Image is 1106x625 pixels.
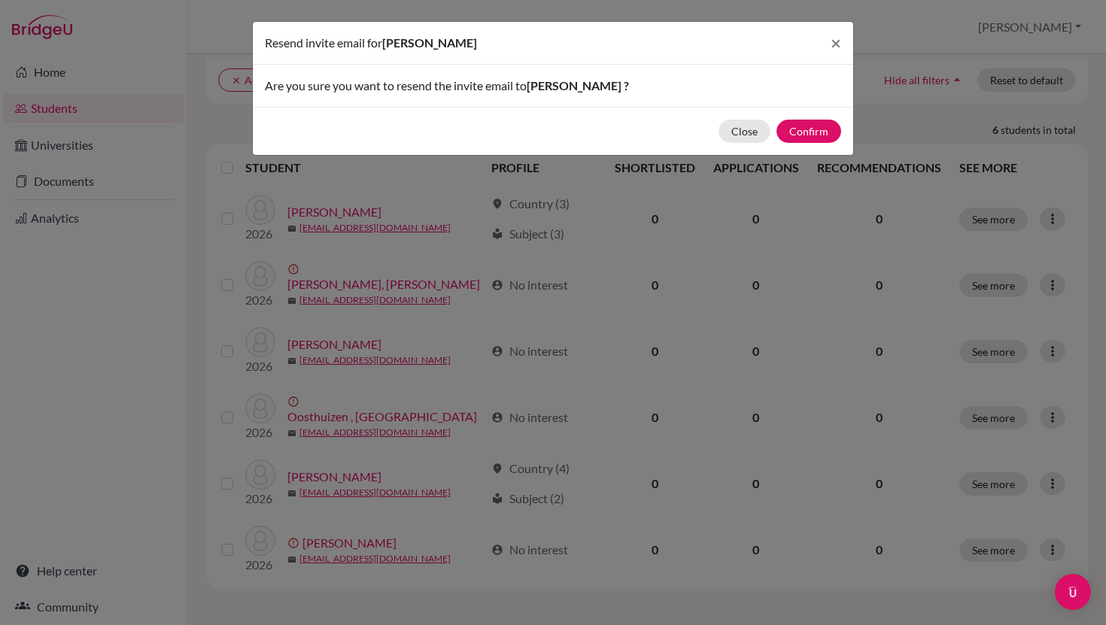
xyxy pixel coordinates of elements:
[382,35,477,50] span: [PERSON_NAME]
[527,78,629,93] span: [PERSON_NAME] ?
[831,32,841,53] span: ×
[265,35,382,50] span: Resend invite email for
[265,77,841,95] p: Are you sure you want to resend the invite email to
[776,120,841,143] button: Confirm
[719,120,770,143] button: Close
[1055,574,1091,610] div: Open Intercom Messenger
[819,22,853,64] button: Close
